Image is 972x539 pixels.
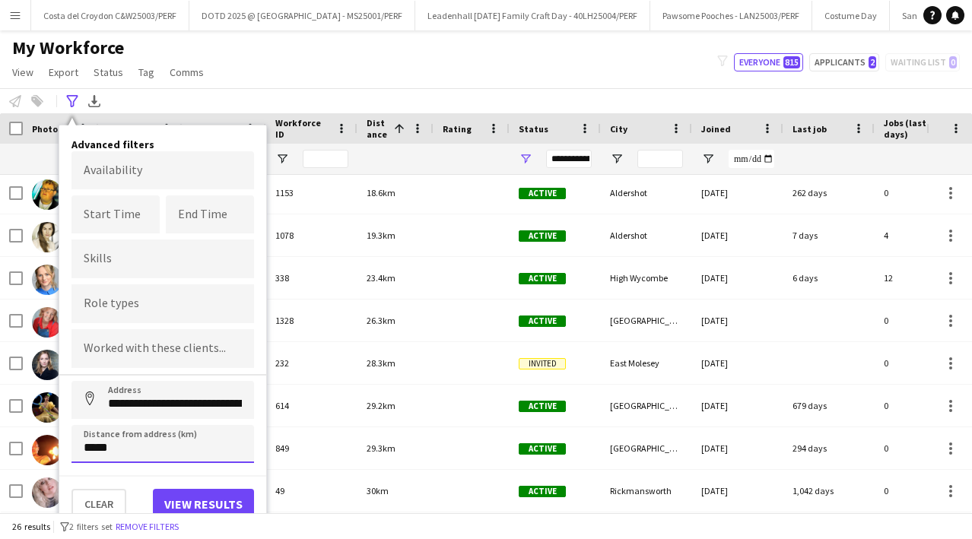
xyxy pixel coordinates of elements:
div: [GEOGRAPHIC_DATA] [601,300,692,341]
div: [DATE] [692,342,783,384]
span: Last Name [192,123,237,135]
div: 7 days [783,214,875,256]
button: Applicants2 [809,53,879,71]
div: 1153 [266,172,357,214]
span: 2 [869,56,876,68]
div: [DATE] [692,172,783,214]
input: Workforce ID Filter Input [303,150,348,168]
a: Export [43,62,84,82]
span: Tag [138,65,154,79]
div: 1328 [266,300,357,341]
input: Type to search clients... [84,342,242,356]
span: 26.3km [367,315,395,326]
input: City Filter Input [637,150,683,168]
button: Open Filter Menu [519,152,532,166]
div: 262 days [783,172,875,214]
a: Tag [132,62,160,82]
span: 29.3km [367,442,395,454]
a: View [6,62,40,82]
span: 2 filters set [69,521,113,532]
span: Jobs (last 90 days) [884,117,946,140]
button: Costume Day [812,1,890,30]
button: View results [153,489,254,519]
input: Type to search skills... [84,252,242,265]
input: Joined Filter Input [729,150,774,168]
span: Invited [519,358,566,369]
span: Rating [443,123,472,135]
div: [DATE] [692,427,783,469]
span: Distance [367,117,388,140]
span: Last job [793,123,827,135]
span: 19.3km [367,230,395,241]
span: City [610,123,627,135]
span: Active [519,486,566,497]
div: [DATE] [692,257,783,299]
div: Aldershot [601,172,692,214]
button: Open Filter Menu [610,152,624,166]
div: East Molesey [601,342,692,384]
div: 1078 [266,214,357,256]
div: Rickmansworth [601,470,692,512]
div: 614 [266,385,357,426]
a: Status [87,62,129,82]
span: Status [94,65,123,79]
span: 18.6km [367,187,395,198]
app-action-btn: Advanced filters [63,92,81,110]
input: Type to search role types... [84,297,242,311]
div: 1,042 days [783,470,875,512]
div: 232 [266,342,357,384]
button: Everyone815 [734,53,803,71]
span: Photo [32,123,58,135]
div: Aldershot [601,214,692,256]
div: [GEOGRAPHIC_DATA] & [GEOGRAPHIC_DATA] [601,427,692,469]
img: Nerine Skinner [32,265,62,295]
span: Export [49,65,78,79]
div: 6 days [783,257,875,299]
div: 679 days [783,385,875,426]
img: Nicole Donald [32,477,62,508]
img: Pip Simpson [32,307,62,338]
div: 294 days [783,427,875,469]
span: Active [519,315,566,327]
img: Matthew (Actor) - Rachel (Agent) Bunn (Actor) - Jenkins (Agent) [32,435,62,465]
img: Jack Mason [32,179,62,210]
span: View [12,65,33,79]
div: [DATE] [692,214,783,256]
span: Workforce ID [275,117,330,140]
span: 29.2km [367,400,395,411]
h4: Advanced filters [71,138,254,151]
span: 815 [783,56,800,68]
span: Active [519,188,566,199]
div: [GEOGRAPHIC_DATA] [601,385,692,426]
span: Status [519,123,548,135]
div: 849 [266,427,357,469]
button: Leadenhall [DATE] Family Craft Day - 40LH25004/PERF [415,1,650,30]
span: Active [519,273,566,284]
span: 30km [367,485,389,496]
span: 23.4km [367,272,395,284]
div: 338 [266,257,357,299]
div: [DATE] [692,300,783,341]
img: katy Allen [32,222,62,252]
span: My Workforce [12,36,124,59]
app-action-btn: Export XLSX [85,92,103,110]
span: First Name [108,123,154,135]
span: Comms [170,65,204,79]
button: Costa del Croydon C&W25003/PERF [31,1,189,30]
div: [DATE] [692,385,783,426]
a: Comms [164,62,210,82]
span: Active [519,401,566,412]
div: 49 [266,470,357,512]
span: 28.3km [367,357,395,369]
span: Active [519,443,566,455]
button: Remove filters [113,518,182,535]
button: DOTD 2025 @ [GEOGRAPHIC_DATA] - MS25001/PERF [189,1,415,30]
img: Eilidh McCormick [32,350,62,380]
div: [DATE] [692,470,783,512]
span: Joined [701,123,731,135]
span: Active [519,230,566,242]
button: Open Filter Menu [701,152,715,166]
button: Open Filter Menu [275,152,289,166]
button: Clear [71,489,126,519]
div: High Wycombe [601,257,692,299]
